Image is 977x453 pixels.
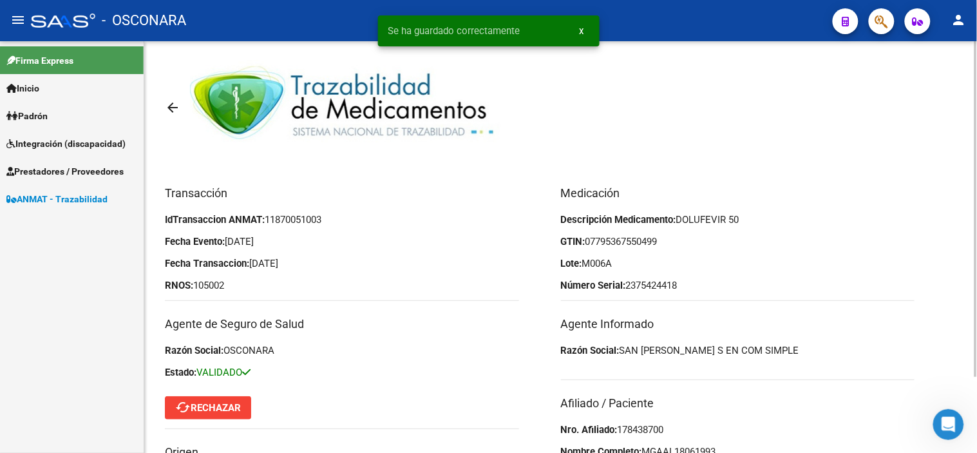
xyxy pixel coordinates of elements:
[618,424,664,436] span: 178438700
[165,278,519,293] p: RNOS:
[626,280,678,291] span: 2375424418
[6,137,126,151] span: Integración (discapacidad)
[561,184,915,202] h3: Medicación
[561,315,915,333] h3: Agente Informado
[580,25,584,37] span: x
[561,235,915,249] p: GTIN:
[6,109,48,123] span: Padrón
[196,367,251,378] span: VALIDADO
[175,400,191,415] mat-icon: cached
[165,184,519,202] h3: Transacción
[165,343,519,358] p: Razón Social:
[676,214,739,226] span: DOLUFEVIR 50
[6,81,39,95] span: Inicio
[388,24,520,37] span: Se ha guardado correctamente
[165,315,519,333] h3: Agente de Seguro de Salud
[165,365,519,380] p: Estado:
[561,423,915,437] p: Nro. Afiliado:
[10,12,26,28] mat-icon: menu
[561,343,915,358] p: Razón Social:
[193,280,224,291] span: 105002
[102,6,186,35] span: - OSCONARA
[165,100,180,115] mat-icon: arrow_back
[951,12,967,28] mat-icon: person
[561,278,915,293] p: Número Serial:
[249,258,278,269] span: [DATE]
[933,409,964,440] iframe: Intercom live chat
[582,258,612,269] span: M006A
[165,396,251,419] button: Rechazar
[265,214,321,226] span: 11870051003
[561,256,915,271] p: Lote:
[225,236,254,247] span: [DATE]
[165,235,519,249] p: Fecha Evento:
[223,345,274,356] span: OSCONARA
[175,402,241,414] span: Rechazar
[190,60,505,156] img: anmat.jpeg
[165,213,519,227] p: IdTransaccion ANMAT:
[620,345,799,356] span: SAN [PERSON_NAME] S EN COM SIMPLE
[561,213,915,227] p: Descripción Medicamento:
[561,394,915,412] h3: Afiliado / Paciente
[585,236,658,247] span: 07795367550499
[6,164,124,178] span: Prestadores / Proveedores
[569,19,594,43] button: x
[165,256,519,271] p: Fecha Transaccion:
[6,53,73,68] span: Firma Express
[6,192,108,206] span: ANMAT - Trazabilidad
